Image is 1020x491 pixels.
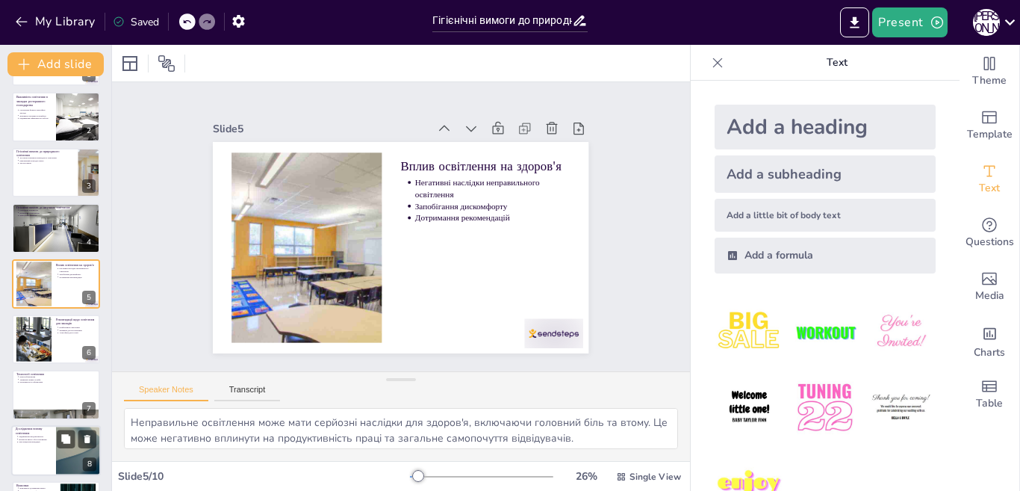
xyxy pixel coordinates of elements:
button: К [PERSON_NAME] [973,7,1000,37]
div: 5 [12,259,100,309]
p: Освітлення формує атмосферу закладу [19,108,52,114]
p: Енергоефективність [19,214,96,217]
div: Slide 5 [429,16,509,224]
button: My Library [11,10,102,34]
p: Підвищення ефективності роботи [19,117,52,120]
button: Delete Slide [78,430,96,448]
button: Duplicate Slide [57,430,75,448]
p: Диммери для регулювання [59,329,96,332]
textarea: Неправильне освітлення може мати серйозні наслідки для здоров'я, включаючи головний біль та втому... [124,408,678,449]
p: Рівномірний розподіл світла [19,159,73,162]
p: Тривалий термін служби [19,378,96,381]
p: Чистота вікон [19,162,73,165]
p: Атмосфера для гостей [59,332,96,335]
span: Template [967,126,1013,143]
div: 4 [12,203,100,253]
p: Вплив освітлення на здоров'я [56,262,96,267]
div: 26 % [568,469,604,484]
div: Add a little bit of body text [715,199,936,232]
div: 7 [12,370,100,419]
div: Layout [118,52,142,75]
p: Гігієнічні вимоги до штучного освітлення [16,206,96,210]
button: Speaker Notes [124,385,208,401]
p: Дотримання рекомендацій [408,236,467,387]
div: 3 [12,148,100,197]
div: 2 [12,92,100,141]
div: К [PERSON_NAME] [973,9,1000,36]
p: Креативність в оформленні [19,381,96,384]
p: Енергозбереження [19,376,96,379]
div: Add a formula [715,238,936,274]
p: Реалізація рекомендацій [19,440,52,443]
div: 7 [82,402,96,416]
span: Media [975,288,1004,304]
div: 6 [12,315,100,364]
span: Table [976,395,1003,412]
p: Вплив освітлення на здоров'я [450,206,519,372]
p: Важливість дотримання вимог [19,487,56,490]
div: 4 [82,235,96,249]
p: Гігієнічні вимоги до природнього освітлення [16,149,74,158]
span: Position [158,55,175,72]
div: Add a subheading [715,155,936,193]
img: 6.jpeg [866,373,936,442]
div: 8 [11,425,101,476]
span: Charts [974,345,1005,361]
div: Get real-time input from your audience [960,206,1019,260]
p: Дотримання рекомендацій [59,275,96,278]
div: 2 [82,124,96,138]
p: Негативні наслідки неправильного освітлення [59,267,96,272]
img: 1.jpeg [715,297,784,367]
div: Add a heading [715,105,936,149]
span: Text [979,180,1000,197]
p: Запобігання дискомфорту [59,273,96,276]
button: Add slide [7,52,104,76]
span: Questions [965,234,1014,250]
div: Add charts and graphs [960,314,1019,368]
img: 5.jpeg [790,373,859,442]
p: Рекомендації щодо освітлення для закладів [56,318,96,326]
div: Add ready made slides [960,99,1019,152]
div: Change the overall theme [960,45,1019,99]
p: Вплив на якість обслуговування [19,438,52,441]
div: Add text boxes [960,152,1019,206]
div: Add images, graphics, shapes or video [960,260,1019,314]
div: Add a table [960,368,1019,421]
div: 8 [83,457,96,471]
p: Важливість освітлення в закладах ресторанного господарства [16,95,52,108]
p: Негативні наслідки неправильного освітлення [431,225,501,380]
div: 5 [82,291,96,304]
img: 3.jpeg [866,297,936,367]
div: Slide 5 / 10 [118,469,410,484]
p: Достатня яскравість природного освітлення [19,156,73,159]
p: Text [730,45,945,81]
p: Висновки [16,484,56,488]
img: 4.jpeg [715,373,784,442]
input: Insert title [432,10,572,31]
p: Запобігання дискомфорту [420,232,479,383]
div: 3 [82,179,96,193]
button: Transcript [214,385,281,401]
p: Технології освітлення [16,372,96,377]
span: Single View [629,471,681,483]
img: 2.jpeg [790,297,859,367]
div: 6 [82,346,96,359]
div: Saved [113,15,159,29]
span: Theme [972,72,1007,89]
p: Кольорова температура [19,211,96,214]
p: Яскравість впливає на комфорт [19,114,52,117]
p: Дослідження впливу освітлення [16,427,52,435]
button: Present [872,7,947,37]
p: Підвищення продуктивності [19,435,52,438]
p: Стандарти яскравості [19,209,96,212]
button: Export to PowerPoint [840,7,869,37]
p: Комбіноване освітлення [59,326,96,329]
